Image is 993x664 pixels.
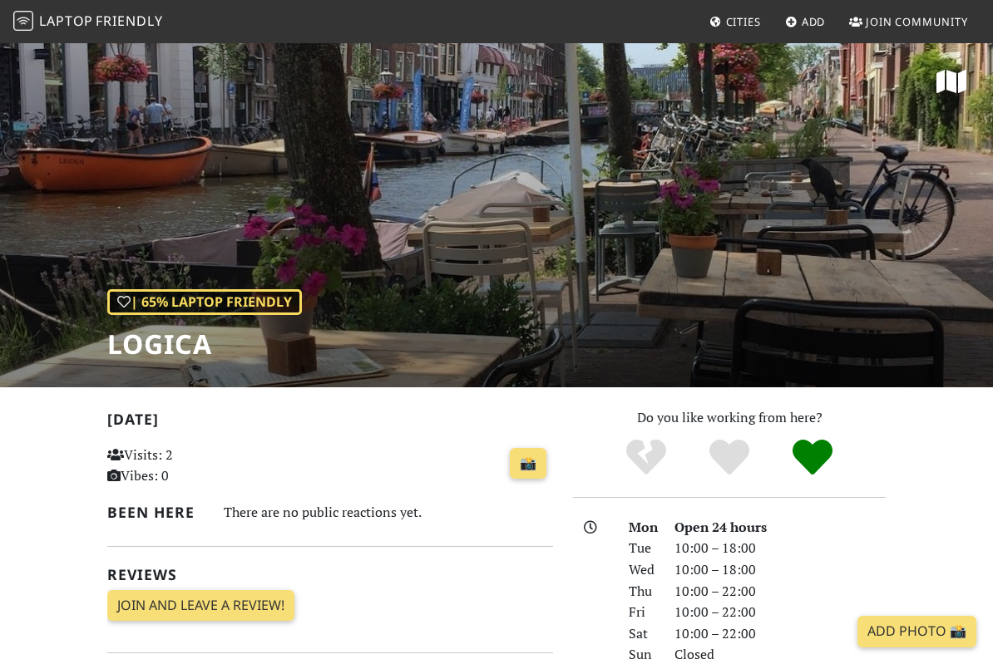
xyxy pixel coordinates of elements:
div: Tue [619,538,665,559]
div: Yes [688,437,771,479]
div: 10:00 – 22:00 [664,581,896,603]
div: 10:00 – 22:00 [664,623,896,645]
div: In general, do you like working from here? [107,289,302,316]
a: Add [778,7,832,37]
div: 10:00 – 18:00 [664,538,896,559]
span: Add [802,14,826,29]
div: No [605,437,688,479]
p: Visits: 2 Vibes: 0 [107,445,243,487]
a: Join and leave a review! [107,590,294,622]
div: Thu [619,581,665,603]
h2: Been here [107,504,204,521]
div: Open 24 hours [664,517,896,539]
h2: Reviews [107,566,553,583]
a: Cities [703,7,768,37]
div: Definitely! [771,437,854,479]
a: LaptopFriendly LaptopFriendly [13,7,163,37]
span: Laptop [39,12,93,30]
div: Wed [619,559,665,581]
span: Cities [726,14,761,29]
span: Join Community [866,14,968,29]
h2: [DATE] [107,411,553,435]
div: Mon [619,517,665,539]
a: Add Photo 📸 [857,616,976,647]
div: 10:00 – 18:00 [664,559,896,581]
a: 📸 [510,448,546,480]
div: There are no public reactions yet. [224,500,553,524]
p: Do you like working from here? [573,407,886,429]
div: Fri [619,602,665,623]
a: Join Community [842,7,975,37]
div: Sat [619,623,665,645]
div: 10:00 – 22:00 [664,602,896,623]
span: Friendly [96,12,162,30]
img: LaptopFriendly [13,11,33,31]
h1: Logica [107,328,302,360]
